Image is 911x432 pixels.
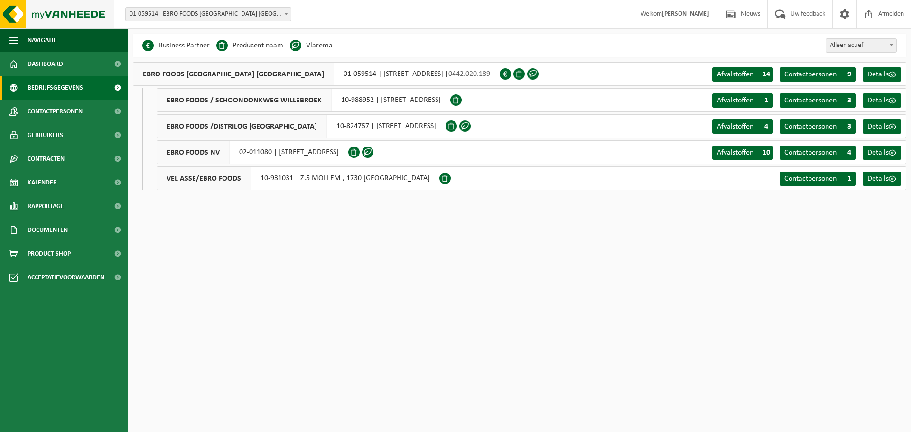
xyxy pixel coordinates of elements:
[712,93,773,108] a: Afvalstoffen 1
[759,67,773,82] span: 14
[28,218,68,242] span: Documenten
[28,123,63,147] span: Gebruikers
[157,166,439,190] div: 10-931031 | Z.5 MOLLEM , 1730 [GEOGRAPHIC_DATA]
[867,97,889,104] span: Details
[662,10,709,18] strong: [PERSON_NAME]
[842,146,856,160] span: 4
[157,115,327,138] span: EBRO FOODS /DISTRILOG [GEOGRAPHIC_DATA]
[780,172,856,186] a: Contactpersonen 1
[712,67,773,82] a: Afvalstoffen 14
[780,119,856,134] a: Contactpersonen 3
[759,93,773,108] span: 1
[717,149,753,156] span: Afvalstoffen
[157,167,251,190] span: VEL ASSE/EBRO FOODS
[867,71,889,78] span: Details
[867,123,889,130] span: Details
[290,38,333,53] li: Vlarema
[842,119,856,134] span: 3
[28,100,83,123] span: Contactpersonen
[780,93,856,108] a: Contactpersonen 3
[717,123,753,130] span: Afvalstoffen
[867,149,889,156] span: Details
[780,146,856,160] a: Contactpersonen 4
[157,141,230,164] span: EBRO FOODS NV
[125,7,291,21] span: 01-059514 - EBRO FOODS BELGIUM NV - MERKSEM
[157,89,332,111] span: EBRO FOODS / SCHOONDONKWEG WILLEBROEK
[867,175,889,183] span: Details
[712,146,773,160] a: Afvalstoffen 10
[28,242,71,266] span: Product Shop
[133,63,334,85] span: EBRO FOODS [GEOGRAPHIC_DATA] [GEOGRAPHIC_DATA]
[863,93,901,108] a: Details
[157,140,348,164] div: 02-011080 | [STREET_ADDRESS]
[717,71,753,78] span: Afvalstoffen
[842,67,856,82] span: 9
[759,146,773,160] span: 10
[717,97,753,104] span: Afvalstoffen
[784,123,837,130] span: Contactpersonen
[448,70,490,78] span: 0442.020.189
[784,175,837,183] span: Contactpersonen
[28,76,83,100] span: Bedrijfsgegevens
[842,172,856,186] span: 1
[28,147,65,171] span: Contracten
[842,93,856,108] span: 3
[780,67,856,82] a: Contactpersonen 9
[157,114,446,138] div: 10-824757 | [STREET_ADDRESS]
[784,149,837,156] span: Contactpersonen
[826,39,896,52] span: Alleen actief
[133,62,500,86] div: 01-059514 | [STREET_ADDRESS] |
[216,38,283,53] li: Producent naam
[28,28,57,52] span: Navigatie
[28,194,64,218] span: Rapportage
[157,88,450,112] div: 10-988952 | [STREET_ADDRESS]
[28,266,104,289] span: Acceptatievoorwaarden
[28,171,57,194] span: Kalender
[126,8,291,21] span: 01-059514 - EBRO FOODS BELGIUM NV - MERKSEM
[28,52,63,76] span: Dashboard
[826,38,897,53] span: Alleen actief
[863,172,901,186] a: Details
[784,97,837,104] span: Contactpersonen
[759,119,773,134] span: 4
[863,119,901,134] a: Details
[712,119,773,134] a: Afvalstoffen 4
[142,38,210,53] li: Business Partner
[784,71,837,78] span: Contactpersonen
[863,67,901,82] a: Details
[863,146,901,160] a: Details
